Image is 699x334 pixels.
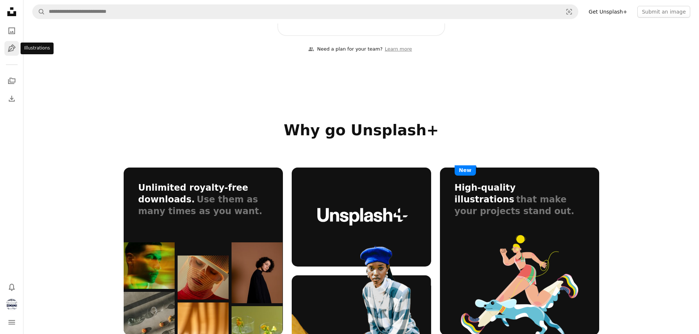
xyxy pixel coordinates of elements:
h3: High-quality illustrations [455,183,516,205]
form: Find visuals sitewide [32,4,578,19]
span: that make your projects stand out. [455,194,575,216]
button: Search Unsplash [33,5,45,19]
a: Learn more [383,43,414,55]
a: Get Unsplash+ [584,6,631,18]
button: Submit an image [637,6,690,18]
img: bento_img-05.jpg [232,242,283,303]
span: Use them as many times as you want. [138,194,262,216]
a: Home — Unsplash [4,4,19,21]
a: Illustrations [4,41,19,56]
h2: Why go Unsplash+ [124,121,599,139]
button: Menu [4,315,19,330]
button: Notifications [4,280,19,294]
a: Collections [4,74,19,88]
h3: Unlimited royalty-free downloads. [138,183,248,205]
button: Visual search [560,5,578,19]
img: bento_img-01.jpg [124,242,175,289]
img: bento_img-03.jpg [178,256,229,300]
img: Avatar of user operamotor operamotor [6,299,18,311]
button: Profile [4,297,19,312]
span: New [455,165,476,176]
a: Download History [4,91,19,106]
a: Photos [4,23,19,38]
div: Need a plan for your team? [308,45,382,53]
